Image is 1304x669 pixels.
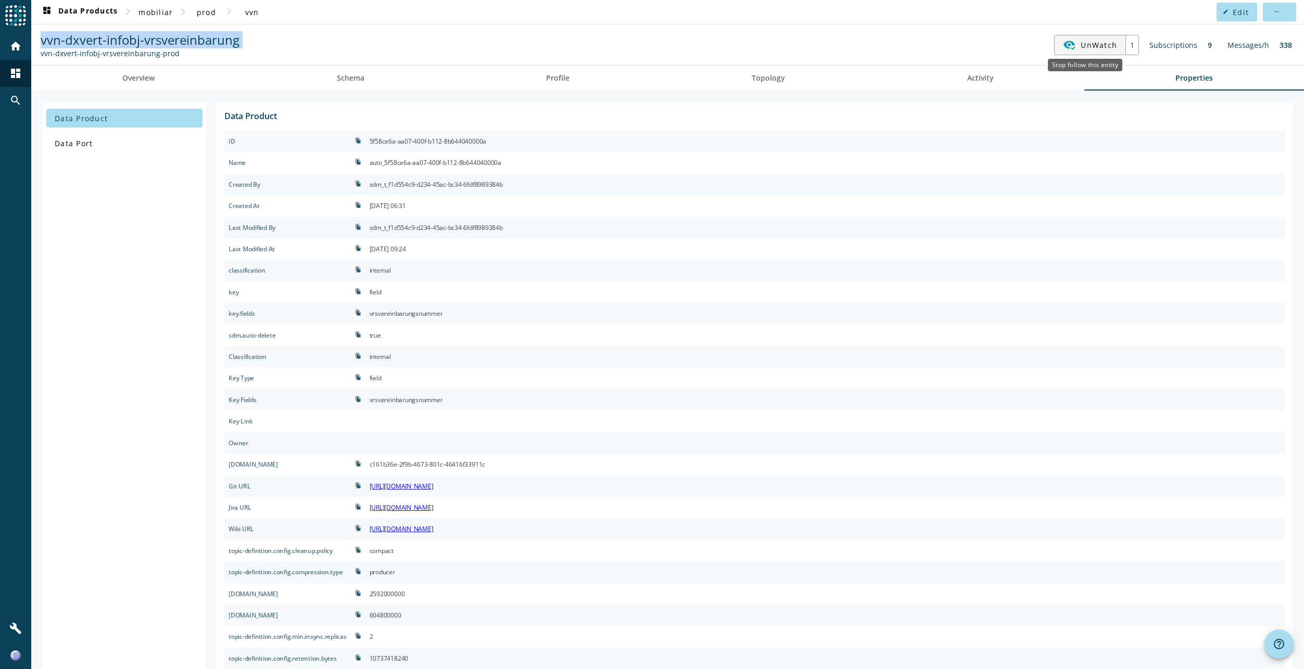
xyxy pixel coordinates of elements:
div: internal [370,264,391,277]
div: sdm.auto-delete [224,325,351,346]
div: 1 [1125,35,1138,55]
div: sdm.custom.key_link [224,410,351,432]
div: sdm.modified.at [224,238,351,260]
i: file_copy [355,547,361,553]
div: key [224,281,351,303]
span: vvn [245,7,259,17]
i: file_copy [355,310,361,316]
div: topic-definition.config.cleanup.policy [224,540,351,561]
div: spoud.wiki.url [224,518,351,539]
div: sdm.owner.id [224,454,351,475]
mat-icon: help_outline [1273,638,1285,650]
button: Data Port [46,134,202,152]
a: [URL][DOMAIN_NAME] [370,482,434,491]
div: sdm_t_f1d554c9-d234-45ac-bc34-6fdf8989384b [370,178,503,191]
mat-icon: chevron_right [177,5,189,18]
div: field [370,286,382,299]
span: Data Port [55,138,93,148]
div: spoud.jira.url [224,497,351,518]
button: Edit [1217,3,1257,21]
div: topic-definition.config.compression.type [224,561,351,583]
i: file_copy [355,460,361,467]
div: sdm.modified.by [224,217,351,238]
div: true [370,329,381,342]
div: c161b36e-2f9b-4673-801c-46416f33911c [370,458,485,471]
div: 338 [1274,35,1297,55]
div: Subscriptions [1144,35,1202,55]
div: auto_5f58ce6a-aa07-400f-b112-8b644040000a [370,156,501,169]
button: Data Product [46,109,202,127]
div: topic-definition.config.retention.bytes [224,648,351,669]
i: file_copy [355,288,361,294]
div: 5f58ce6a-aa07-400f-b112-8b644040000a [370,135,486,148]
span: UnWatch [1081,36,1117,54]
div: sdm.id [224,131,351,152]
div: [DATE] 06:31 [370,199,406,212]
mat-icon: search [9,94,22,107]
div: 2 [370,630,373,643]
div: 2592000000 [370,587,405,600]
i: file_copy [355,590,361,596]
div: vrsvereinbarungsnummer [370,393,443,406]
span: Profile [546,74,569,82]
button: Data Products [36,3,122,21]
div: topic-definition.config.delete.retention.ms [224,583,351,604]
div: classification [224,260,351,281]
div: Stop follow this entity [1048,59,1122,71]
span: prod [197,7,216,17]
i: file_copy [355,654,361,661]
div: 9 [1202,35,1217,55]
div: Data Product [224,110,277,123]
i: file_copy [355,396,361,402]
i: file_copy [355,568,361,574]
i: file_copy [355,331,361,338]
mat-icon: edit [1223,9,1229,15]
div: sdm.custom.key [224,367,351,389]
span: Schema [337,74,364,82]
div: vrsvereinbarungsnummer [370,307,443,320]
i: file_copy [355,224,361,230]
div: 604800000 [370,609,401,622]
img: f35fdda017d565620550cec2e2610f7c [10,650,21,661]
mat-icon: chevron_right [223,5,235,18]
img: spoud-logo.svg [5,5,26,26]
a: [URL][DOMAIN_NAME] [370,503,434,512]
span: Edit [1233,7,1249,17]
div: sdm.name [224,152,351,173]
div: compact [370,544,394,557]
div: spoud.git.url [224,475,351,497]
button: vvn [235,3,269,21]
i: file_copy [355,482,361,488]
div: key.fields [224,303,351,324]
div: sdm.created.by [224,174,351,195]
div: sdm_t_f1d554c9-d234-45ac-bc34-6fdf8989384b [370,221,503,234]
div: [DATE] 09:24 [370,242,406,255]
i: file_copy [355,611,361,617]
i: file_copy [355,245,361,251]
a: [URL][DOMAIN_NAME] [370,524,434,533]
mat-icon: chevron_right [122,5,134,18]
div: topic-definition.config.max.compaction.lag.ms [224,604,351,626]
i: file_copy [355,202,361,208]
mat-icon: dashboard [9,67,22,80]
span: Topology [752,74,785,82]
i: file_copy [355,137,361,144]
div: producer [370,565,395,578]
span: Properties [1175,74,1213,82]
div: Messages/h [1222,35,1274,55]
button: prod [189,3,223,21]
i: file_copy [355,266,361,273]
span: vvn-dxvert-infobj-vrsvereinbarung [41,31,239,48]
div: internal [370,350,391,363]
i: file_copy [355,159,361,165]
i: file_copy [355,374,361,380]
span: Activity [967,74,994,82]
span: mobiliar [138,7,173,17]
i: file_copy [355,633,361,639]
i: file_copy [355,525,361,531]
div: sdm.data.user.email [224,432,351,454]
button: mobiliar [134,3,177,21]
div: field [370,371,382,384]
button: UnWatch [1055,35,1125,54]
div: topic-definition.config.min.insync.replicas [224,626,351,647]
